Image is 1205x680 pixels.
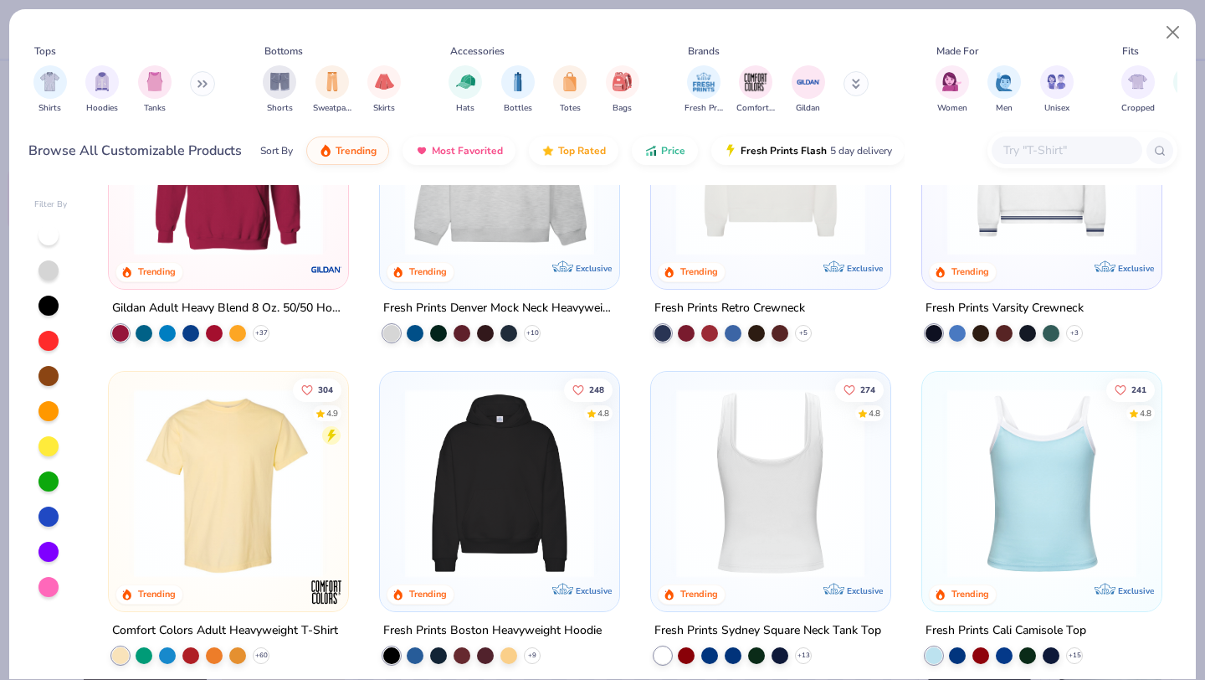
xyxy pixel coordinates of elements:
button: filter button [987,65,1021,115]
span: Exclusive [1117,263,1153,274]
span: Skirts [373,102,395,115]
div: filter for Hats [449,65,482,115]
span: 5 day delivery [830,142,892,161]
span: Top Rated [558,144,606,157]
span: Unisex [1044,102,1069,115]
button: filter button [263,65,296,115]
span: 241 [1131,385,1146,394]
div: 4.8 [597,407,609,420]
span: Women [937,102,967,115]
img: Totes Image [561,72,579,91]
div: Sort By [260,143,293,158]
button: filter button [606,65,639,115]
img: Shorts Image [270,72,290,91]
span: Most Favorited [432,144,503,157]
button: filter button [1121,65,1155,115]
span: 304 [319,385,334,394]
button: Most Favorited [403,137,515,165]
img: d4a37e75-5f2b-4aef-9a6e-23330c63bbc0 [602,389,808,578]
div: Fresh Prints Varsity Crewneck [926,298,1084,319]
span: Exclusive [847,263,883,274]
button: filter button [1040,65,1074,115]
button: filter button [685,65,723,115]
button: filter button [736,65,775,115]
img: 230d1666-f904-4a08-b6b8-0d22bf50156f [873,66,1079,255]
img: trending.gif [319,144,332,157]
span: + 15 [1068,650,1080,660]
div: filter for Shorts [263,65,296,115]
div: Comfort Colors Adult Heavyweight T-Shirt [112,620,338,641]
div: 4.8 [1140,407,1151,420]
img: Bags Image [613,72,631,91]
div: filter for Tanks [138,65,172,115]
button: filter button [501,65,535,115]
button: Top Rated [529,137,618,165]
button: Like [564,378,613,401]
div: Browse All Customizable Products [28,141,242,161]
button: Price [632,137,698,165]
img: Sweatpants Image [323,72,341,91]
img: a25d9891-da96-49f3-a35e-76288174bf3a [939,389,1145,578]
span: Exclusive [576,263,612,274]
button: filter button [138,65,172,115]
span: Bags [613,102,632,115]
button: filter button [553,65,587,115]
img: Cropped Image [1128,72,1147,91]
span: 274 [860,385,875,394]
span: Gildan [796,102,820,115]
span: Tanks [144,102,166,115]
div: filter for Sweatpants [313,65,351,115]
span: Totes [560,102,581,115]
div: Made For [936,44,978,59]
span: Fresh Prints Flash [741,144,827,157]
span: + 37 [255,328,268,338]
img: 91acfc32-fd48-4d6b-bdad-a4c1a30ac3fc [397,389,602,578]
span: Cropped [1121,102,1155,115]
img: Men Image [995,72,1013,91]
span: Exclusive [576,585,612,595]
button: Like [294,378,342,401]
div: 4.8 [869,407,880,420]
span: + 9 [528,650,536,660]
span: Price [661,144,685,157]
button: filter button [936,65,969,115]
img: Comfort Colors logo [310,574,343,608]
span: + 5 [799,328,808,338]
div: filter for Skirts [367,65,401,115]
span: Exclusive [847,585,883,595]
img: Bottles Image [509,72,527,91]
img: 63ed7c8a-03b3-4701-9f69-be4b1adc9c5f [668,389,874,578]
span: + 3 [1070,328,1079,338]
img: Hoodies Image [93,72,111,91]
div: filter for Bottles [501,65,535,115]
img: f5d85501-0dbb-4ee4-b115-c08fa3845d83 [397,66,602,255]
div: Fresh Prints Sydney Square Neck Tank Top [654,620,881,641]
input: Try "T-Shirt" [1002,141,1131,160]
button: Close [1157,17,1189,49]
img: flash.gif [724,144,737,157]
img: Women Image [942,72,961,91]
span: 248 [589,385,604,394]
button: filter button [367,65,401,115]
span: Trending [336,144,377,157]
span: Bottles [504,102,532,115]
img: 01756b78-01f6-4cc6-8d8a-3c30c1a0c8ac [126,66,331,255]
div: Fresh Prints Retro Crewneck [654,298,805,319]
button: Trending [306,137,389,165]
div: Fits [1122,44,1139,59]
div: Accessories [450,44,505,59]
div: Fresh Prints Boston Heavyweight Hoodie [383,620,602,641]
img: Gildan logo [310,253,343,286]
img: most_fav.gif [415,144,428,157]
img: 3abb6cdb-110e-4e18-92a0-dbcd4e53f056 [668,66,874,255]
div: Gildan Adult Heavy Blend 8 Oz. 50/50 Hooded Sweatshirt [112,298,345,319]
img: 94a2aa95-cd2b-4983-969b-ecd512716e9a [873,389,1079,578]
img: Shirts Image [40,72,59,91]
span: Exclusive [1117,585,1153,595]
button: filter button [792,65,825,115]
div: filter for Women [936,65,969,115]
div: filter for Shirts [33,65,67,115]
span: Hoodies [86,102,118,115]
img: Gildan Image [796,70,821,95]
div: Fresh Prints Cali Camisole Top [926,620,1086,641]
